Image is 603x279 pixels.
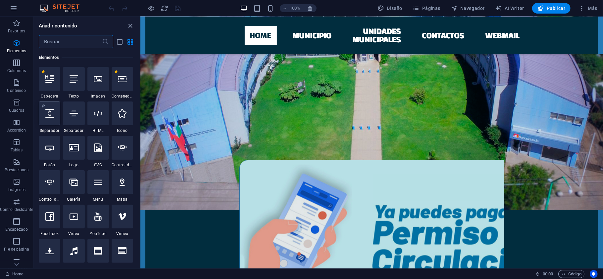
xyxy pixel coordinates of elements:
[87,197,109,202] span: Menú
[377,5,402,12] span: Diseño
[39,22,77,30] h6: Añadir contenido
[112,197,133,202] span: Mapa
[63,94,84,99] span: Texto
[493,3,527,14] button: AI Writer
[87,162,109,168] span: SVG
[112,94,133,99] span: Contenedor
[307,5,313,11] i: Al redimensionar, ajustar el nivel de zoom automáticamente para ajustarse al dispositivo elegido.
[39,205,60,236] div: Facebook
[63,101,84,133] div: Separador
[451,5,485,12] span: Navegador
[537,5,566,12] span: Publicar
[147,4,155,12] button: Haz clic para salir del modo de previsualización y seguir editando
[38,4,88,12] img: Editor Logo
[41,70,45,73] span: Eliminar de favoritos
[413,5,440,12] span: Páginas
[87,67,109,99] div: Imagen
[448,3,487,14] button: Navegador
[7,88,26,93] p: Contenido
[87,231,109,236] span: YouTube
[576,3,600,14] button: Más
[63,197,84,202] span: Galería
[578,5,597,12] span: Más
[590,270,598,278] button: Usercentrics
[87,170,109,202] div: Menú
[63,170,84,202] div: Galería
[112,67,133,99] div: Contenedor
[63,231,84,236] span: Video
[39,162,60,168] span: Botón
[112,136,133,168] div: Control deslizante de imágenes
[39,128,60,133] span: Separador
[39,170,60,202] div: Control deslizante
[8,28,25,34] p: Favoritos
[112,128,133,133] span: Icono
[161,4,169,12] button: reload
[39,136,60,168] div: Botón
[112,170,133,202] div: Mapa
[290,4,300,12] h6: 100%
[116,38,124,46] button: list-view
[63,205,84,236] div: Video
[8,187,25,192] p: Imágenes
[536,270,553,278] h6: Tiempo de la sesión
[112,205,133,236] div: Vimeo
[39,231,60,236] span: Facebook
[87,94,109,99] span: Imagen
[280,4,303,12] button: 100%
[63,136,84,168] div: Logo
[161,5,169,12] i: Volver a cargar página
[4,247,29,252] p: Pie de página
[5,167,28,173] p: Prestaciones
[495,5,524,12] span: AI Writer
[39,54,133,61] h6: Elementos
[7,48,26,54] p: Elementos
[547,271,548,276] span: :
[41,104,45,108] span: Añadir a favoritos
[410,3,443,14] button: Páginas
[112,162,133,168] span: Control deslizante de imágenes
[87,128,109,133] span: HTML
[11,147,23,153] p: Tablas
[87,205,109,236] div: YouTube
[39,197,60,202] span: Control deslizante
[558,270,584,278] button: Código
[39,101,60,133] div: Separador
[126,22,134,30] button: close panel
[87,136,109,168] div: SVG
[7,68,26,73] p: Columnas
[63,162,84,168] span: Logo
[114,70,118,73] span: Eliminar de favoritos
[63,128,84,133] span: Separador
[112,101,133,133] div: Icono
[39,94,60,99] span: Cabecera
[543,270,553,278] span: 00 00
[9,108,25,113] p: Cuadros
[39,35,102,48] input: Buscar
[375,3,405,14] button: Diseño
[7,128,26,133] p: Accordion
[375,3,405,14] div: Diseño (Ctrl+Alt+Y)
[39,67,60,99] div: Cabecera
[5,227,28,232] p: Encabezado
[561,270,581,278] span: Código
[126,38,134,46] button: grid-view
[112,231,133,236] span: Vimeo
[63,67,84,99] div: Texto
[87,101,109,133] div: HTML
[532,3,571,14] button: Publicar
[5,270,24,278] a: Haz clic para cancelar la selección y doble clic para abrir páginas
